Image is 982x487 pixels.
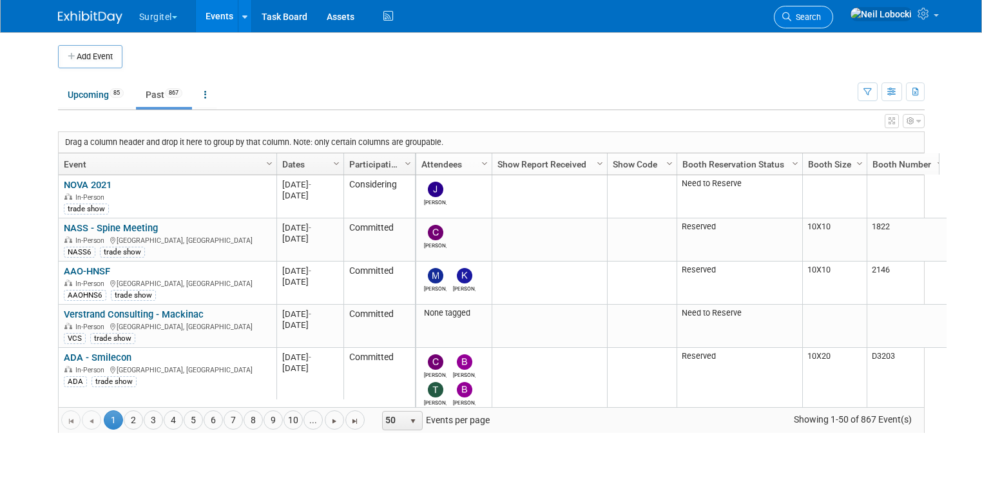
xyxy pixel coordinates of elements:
div: [DATE] [282,363,338,374]
span: 1 [104,410,123,430]
a: ADA - Smilecon [64,352,131,363]
a: Booth Size [808,153,858,175]
span: 85 [110,88,124,98]
div: Jeff Robbins [424,197,447,205]
span: Column Settings [595,158,605,169]
span: Column Settings [403,158,413,169]
span: In-Person [75,193,108,202]
a: Booth Number [872,153,939,175]
a: Column Settings [788,153,802,173]
span: - [309,266,311,276]
div: Brent Nowacki [453,397,476,406]
img: Kevin Berens [457,268,472,283]
td: Need to Reserve [677,305,802,348]
img: Michael Chairez [428,268,443,283]
div: [GEOGRAPHIC_DATA], [GEOGRAPHIC_DATA] [64,364,271,375]
div: None tagged [421,308,486,318]
img: ExhibitDay [58,11,122,24]
div: AAOHNS6 [64,290,106,300]
span: 50 [383,412,405,430]
a: ... [303,410,323,430]
a: 7 [224,410,243,430]
img: Tim Faircloth [428,382,443,397]
div: [DATE] [282,265,338,276]
div: trade show [111,290,156,300]
img: Chris Reidy [428,354,443,370]
span: Go to the next page [329,416,340,426]
div: ADA [64,376,87,387]
td: Committed [343,348,415,410]
a: Booth Reservation Status [682,153,794,175]
div: Brian Craig [453,370,476,378]
td: 1822 [867,218,947,262]
a: NOVA 2021 [64,179,111,191]
div: Kevin Berens [453,283,476,292]
img: In-Person Event [64,193,72,200]
div: [DATE] [282,222,338,233]
span: select [408,416,418,426]
a: Dates [282,153,335,175]
span: Column Settings [935,158,945,169]
a: Column Settings [329,153,343,173]
a: 9 [264,410,283,430]
td: Reserved [677,262,802,305]
img: In-Person Event [64,236,72,243]
div: trade show [64,204,109,214]
a: 5 [184,410,203,430]
div: [GEOGRAPHIC_DATA], [GEOGRAPHIC_DATA] [64,278,271,289]
a: Past867 [136,82,192,107]
span: - [309,223,311,233]
a: Search [774,6,833,28]
a: 10 [284,410,303,430]
td: Considering [343,175,415,218]
div: [DATE] [282,352,338,363]
a: Go to the next page [325,410,344,430]
a: Column Settings [933,153,947,173]
div: VCS [64,333,86,343]
a: Column Settings [852,153,867,173]
td: Committed [343,218,415,262]
div: [DATE] [282,309,338,320]
div: [DATE] [282,233,338,244]
div: Casey Guerriero [424,240,447,249]
div: [GEOGRAPHIC_DATA], [GEOGRAPHIC_DATA] [64,234,271,245]
div: Michael Chairez [424,283,447,292]
td: Committed [343,305,415,348]
img: Neil Lobocki [850,7,912,21]
div: trade show [91,376,137,387]
span: Go to the first page [66,416,76,426]
a: Go to the previous page [82,410,101,430]
a: 6 [204,410,223,430]
a: Column Settings [262,153,276,173]
img: Brian Craig [457,354,472,370]
div: Drag a column header and drop it here to group by that column. Note: only certain columns are gro... [59,132,924,153]
a: 8 [244,410,263,430]
td: Reserved [677,218,802,262]
a: Column Settings [662,153,677,173]
div: Chris Reidy [424,370,447,378]
a: Show Report Received [497,153,599,175]
div: [DATE] [282,190,338,201]
a: NASS - Spine Meeting [64,222,158,234]
a: 2 [124,410,143,430]
span: - [309,309,311,319]
td: Need to Reserve [677,175,802,218]
span: Go to the previous page [86,416,97,426]
div: [DATE] [282,276,338,287]
a: AAO-HNSF [64,265,110,277]
span: Showing 1-50 of 867 Event(s) [782,410,923,428]
a: 4 [164,410,183,430]
a: Participation [349,153,407,175]
a: Column Settings [401,153,415,173]
button: Add Event [58,45,122,68]
a: Column Settings [593,153,607,173]
div: trade show [90,333,135,343]
a: Upcoming85 [58,82,133,107]
img: In-Person Event [64,323,72,329]
td: Reserved [677,348,802,410]
img: In-Person Event [64,366,72,372]
span: 867 [165,88,182,98]
span: Events per page [365,410,503,430]
span: In-Person [75,366,108,374]
a: 3 [144,410,163,430]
